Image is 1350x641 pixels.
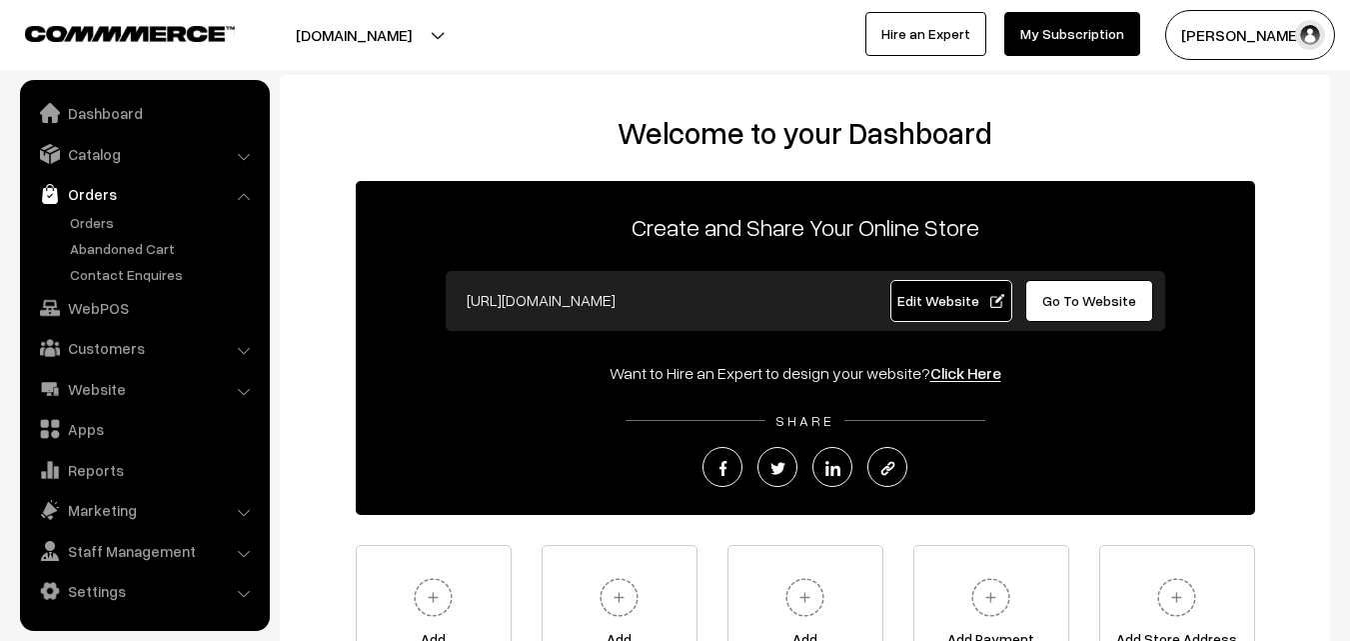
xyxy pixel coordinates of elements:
a: My Subscription [1004,12,1140,56]
a: Go To Website [1025,280,1154,322]
button: [PERSON_NAME] [1165,10,1335,60]
a: Orders [25,176,263,212]
a: Website [25,371,263,407]
img: plus.svg [592,570,647,625]
a: Edit Website [890,280,1012,322]
a: Click Here [930,363,1001,383]
h2: Welcome to your Dashboard [300,115,1310,151]
img: plus.svg [963,570,1018,625]
p: Create and Share Your Online Store [356,209,1255,245]
div: Want to Hire an Expert to design your website? [356,361,1255,385]
a: COMMMERCE [25,20,200,44]
button: [DOMAIN_NAME] [226,10,482,60]
img: plus.svg [1149,570,1204,625]
a: Orders [65,212,263,233]
img: COMMMERCE [25,26,235,41]
a: Hire an Expert [865,12,986,56]
a: Contact Enquires [65,264,263,285]
img: plus.svg [406,570,461,625]
a: Customers [25,330,263,366]
span: Edit Website [897,292,1004,309]
a: Abandoned Cart [65,238,263,259]
a: WebPOS [25,290,263,326]
a: Reports [25,452,263,488]
a: Catalog [25,136,263,172]
span: SHARE [765,412,844,429]
a: Apps [25,411,263,447]
a: Dashboard [25,95,263,131]
img: user [1295,20,1325,50]
a: Settings [25,573,263,609]
span: Go To Website [1042,292,1136,309]
a: Staff Management [25,533,263,569]
img: plus.svg [777,570,832,625]
a: Marketing [25,492,263,528]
